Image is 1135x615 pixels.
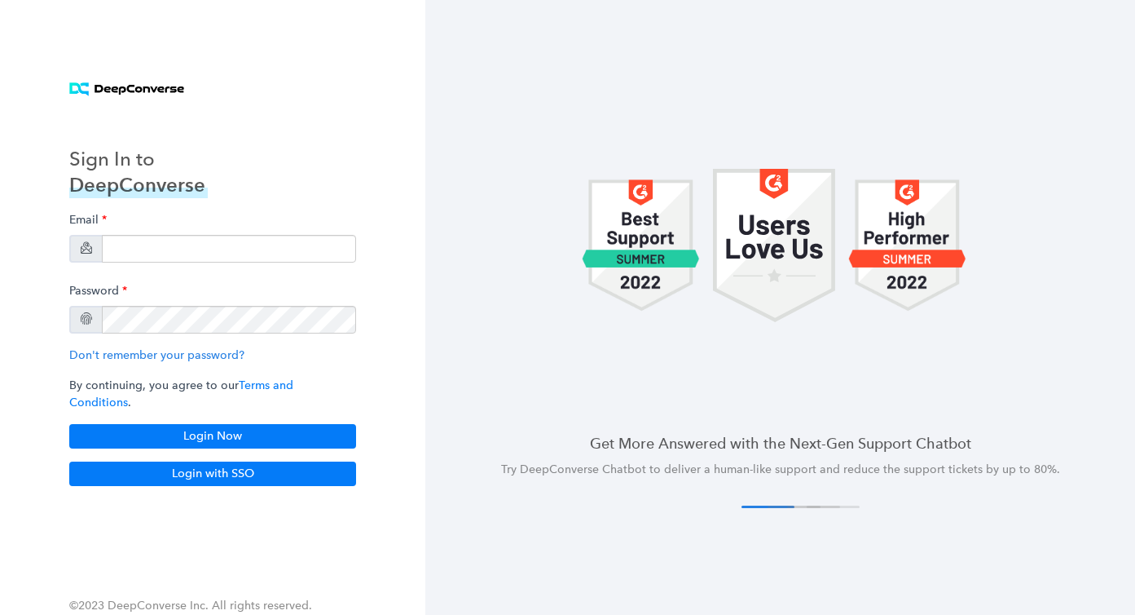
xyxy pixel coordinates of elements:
button: 1 [741,506,794,508]
label: Email [69,205,107,235]
h3: DeepConverse [69,172,208,198]
a: Don't remember your password? [69,348,244,362]
a: Terms and Conditions [69,378,293,409]
button: Login Now [69,424,356,449]
h3: Sign In to [69,146,208,172]
img: horizontal logo [69,82,184,96]
span: Try DeepConverse Chatbot to deliver a human-like support and reduce the support tickets by up to ... [501,462,1060,476]
img: carousel 1 [848,169,966,323]
button: 4 [807,506,860,508]
label: Password [69,276,127,306]
button: 3 [787,506,840,508]
p: By continuing, you agree to our . [69,377,356,411]
button: Login with SSO [69,462,356,486]
button: 2 [768,506,820,508]
h4: Get More Answered with the Next-Gen Support Chatbot [464,433,1096,454]
span: ©2023 DeepConverse Inc. All rights reserved. [69,599,312,613]
img: carousel 1 [582,169,700,323]
img: carousel 1 [713,169,835,323]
